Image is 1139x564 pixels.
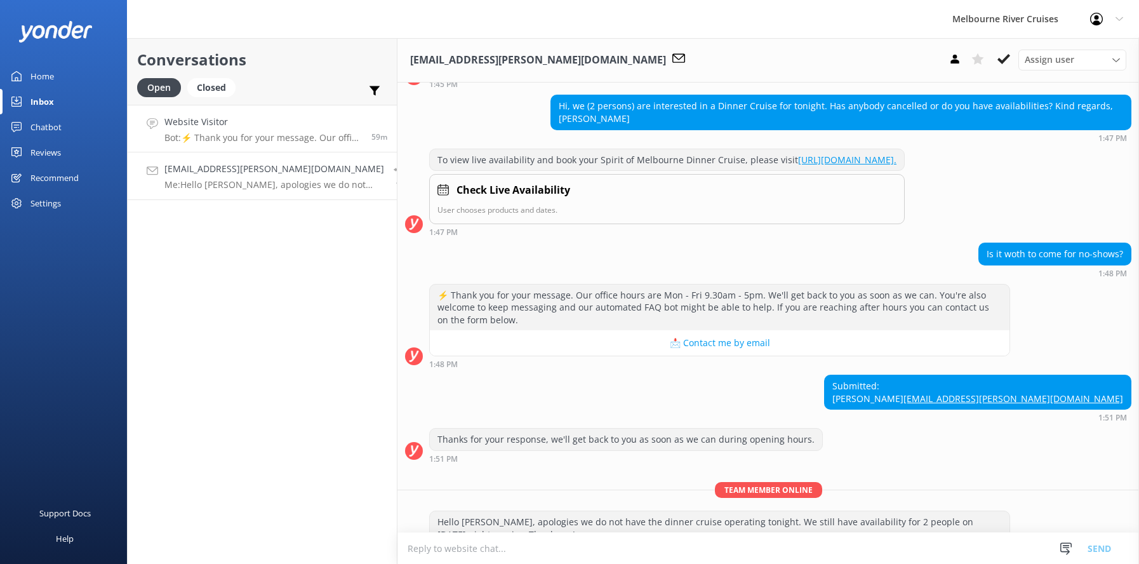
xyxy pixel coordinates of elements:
h4: Website Visitor [164,115,362,129]
strong: 1:47 PM [1098,135,1127,142]
div: Reviews [30,140,61,165]
div: Thanks for your response, we'll get back to you as soon as we can during opening hours. [430,429,822,450]
strong: 1:51 PM [1098,414,1127,422]
strong: 1:47 PM [429,229,458,236]
h4: [EMAIL_ADDRESS][PERSON_NAME][DOMAIN_NAME] [164,162,384,176]
p: Me: Hello [PERSON_NAME], apologies we do not have the dinner cruise operating tonight. We still h... [164,179,384,191]
div: 01:47pm 20-Aug-2025 (UTC +10:00) Australia/Sydney [429,227,905,236]
div: 01:48pm 20-Aug-2025 (UTC +10:00) Australia/Sydney [429,359,1010,368]
h3: [EMAIL_ADDRESS][PERSON_NAME][DOMAIN_NAME] [410,52,666,69]
div: To view live availability and book your Spirit of Melbourne Dinner Cruise, please visit [430,149,904,171]
span: Assign user [1025,53,1074,67]
div: 01:45pm 20-Aug-2025 (UTC +10:00) Australia/Sydney [429,79,1010,88]
div: 01:47pm 20-Aug-2025 (UTC +10:00) Australia/Sydney [550,133,1131,142]
a: Closed [187,80,242,94]
strong: 1:48 PM [1098,270,1127,278]
a: Open [137,80,187,94]
a: [EMAIL_ADDRESS][PERSON_NAME][DOMAIN_NAME] [903,393,1123,405]
div: Recommend [30,165,79,191]
div: Chatbot [30,114,62,140]
h2: Conversations [137,48,387,72]
strong: 1:45 PM [429,81,458,88]
div: Hello [PERSON_NAME], apologies we do not have the dinner cruise operating tonight. We still have ... [430,511,1009,545]
span: 01:55pm 20-Aug-2025 (UTC +10:00) Australia/Sydney [396,179,405,190]
span: 02:15pm 20-Aug-2025 (UTC +10:00) Australia/Sydney [371,131,387,142]
div: Home [30,64,54,89]
div: Support Docs [39,500,91,526]
a: [URL][DOMAIN_NAME]. [798,154,896,166]
div: Closed [187,78,236,97]
div: 01:48pm 20-Aug-2025 (UTC +10:00) Australia/Sydney [978,269,1131,278]
strong: 1:51 PM [429,455,458,463]
div: Inbox [30,89,54,114]
div: Open [137,78,181,97]
h4: Check Live Availability [456,182,570,199]
div: Hi, we (2 persons) are interested in a Dinner Cruise for tonight. Has anybody cancelled or do you... [551,95,1131,129]
p: User chooses products and dates. [437,204,896,216]
div: Submitted: [PERSON_NAME] [825,375,1131,409]
div: Assign User [1018,50,1126,70]
strong: 1:48 PM [429,361,458,368]
div: Settings [30,191,61,216]
div: Help [56,526,74,551]
button: 📩 Contact me by email [430,330,1009,356]
div: 01:51pm 20-Aug-2025 (UTC +10:00) Australia/Sydney [429,454,823,463]
div: Is it woth to come for no-shows? [979,243,1131,265]
div: 01:51pm 20-Aug-2025 (UTC +10:00) Australia/Sydney [824,413,1131,422]
p: Bot: ⚡ Thank you for your message. Our office hours are Mon - Fri 9.30am - 5pm. We'll get back to... [164,132,362,144]
span: Team member online [715,482,822,498]
div: ⚡ Thank you for your message. Our office hours are Mon - Fri 9.30am - 5pm. We'll get back to you ... [430,285,1009,331]
a: Website VisitorBot:⚡ Thank you for your message. Our office hours are Mon - Fri 9.30am - 5pm. We'... [128,105,397,152]
img: yonder-white-logo.png [19,21,92,42]
a: [EMAIL_ADDRESS][PERSON_NAME][DOMAIN_NAME]Me:Hello [PERSON_NAME], apologies we do not have the din... [128,152,397,200]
